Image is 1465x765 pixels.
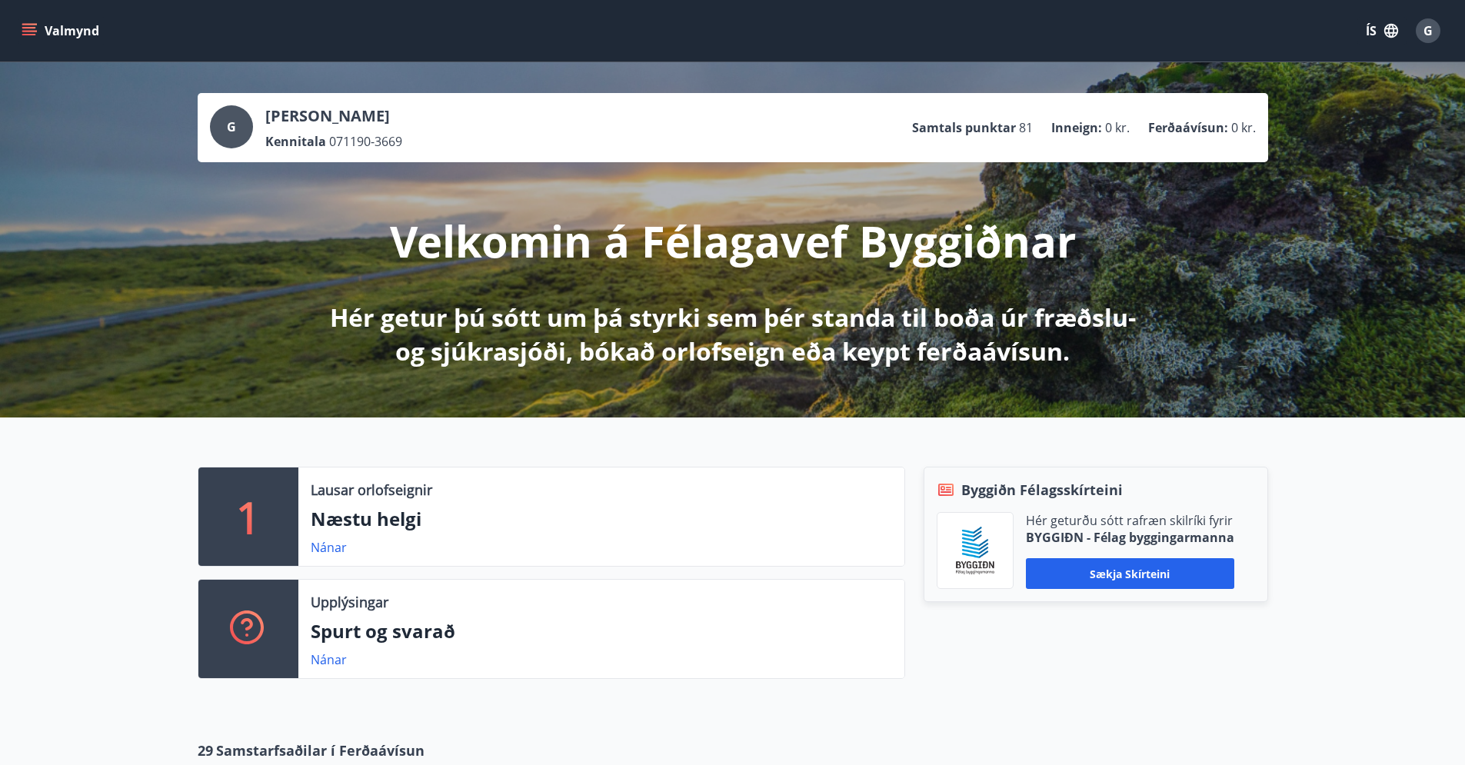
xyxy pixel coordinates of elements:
[961,480,1123,500] span: Byggiðn Félagsskírteini
[1051,119,1102,136] p: Inneign :
[1105,119,1130,136] span: 0 kr.
[18,17,105,45] button: menu
[1026,558,1234,589] button: Sækja skírteini
[227,118,236,135] span: G
[1410,12,1447,49] button: G
[311,618,892,644] p: Spurt og svarað
[1148,119,1228,136] p: Ferðaávísun :
[1357,17,1407,45] button: ÍS
[949,524,1001,577] img: BKlGVmlTW1Qrz68WFGMFQUcXHWdQd7yePWMkvn3i.png
[311,539,347,556] a: Nánar
[1026,512,1234,529] p: Hér geturðu sótt rafræn skilríki fyrir
[329,133,402,150] span: 071190-3669
[236,487,261,546] p: 1
[311,592,388,612] p: Upplýsingar
[311,480,432,500] p: Lausar orlofseignir
[265,133,326,150] p: Kennitala
[311,506,892,532] p: Næstu helgi
[1026,529,1234,546] p: BYGGIÐN - Félag byggingarmanna
[1231,119,1256,136] span: 0 kr.
[390,211,1076,270] p: Velkomin á Félagavef Byggiðnar
[1019,119,1033,136] span: 81
[265,105,402,127] p: [PERSON_NAME]
[198,740,213,760] span: 29
[311,651,347,668] a: Nánar
[1423,22,1433,39] span: G
[327,301,1139,368] p: Hér getur þú sótt um þá styrki sem þér standa til boða úr fræðslu- og sjúkrasjóði, bókað orlofsei...
[216,740,425,760] span: Samstarfsaðilar í Ferðaávísun
[912,119,1016,136] p: Samtals punktar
